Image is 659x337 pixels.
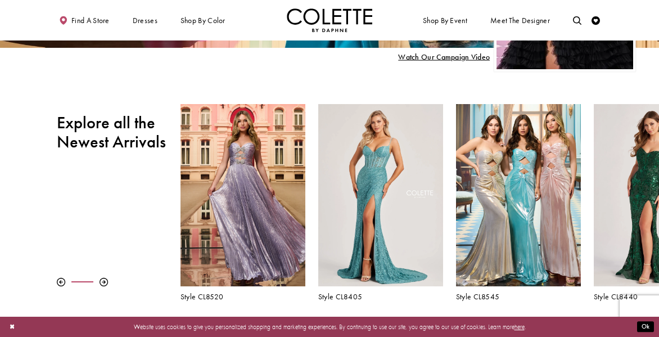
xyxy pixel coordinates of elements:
a: Check Wishlist [589,8,602,32]
span: Shop By Event [423,16,467,25]
a: Style CL8520 [180,293,305,301]
a: Style CL8405 [318,293,443,301]
button: Close Dialog [5,320,19,335]
span: Shop by color [178,8,227,32]
div: Colette by Daphne Style No. CL8520 [174,98,312,308]
a: here [514,323,525,331]
div: Colette by Daphne Style No. CL8405 [312,98,449,308]
span: Shop By Event [421,8,469,32]
img: Colette by Daphne [287,8,372,32]
a: Visit Colette by Daphne Style No. CL8520 Page [180,104,305,286]
a: Meet the designer [488,8,552,32]
span: Meet the designer [490,16,550,25]
a: Visit Home Page [287,8,372,32]
span: Find a store [71,16,110,25]
div: Colette by Daphne Style No. CL8545 [449,98,587,308]
a: Visit Colette by Daphne Style No. CL8405 Page [318,104,443,286]
span: Shop by color [180,16,225,25]
p: Website uses cookies to give you personalized shopping and marketing experiences. By continuing t... [61,321,598,332]
span: Play Slide #15 Video [398,52,490,61]
button: Submit Dialog [637,322,654,332]
span: Dresses [130,8,160,32]
a: Style CL8545 [456,293,581,301]
a: Visit Colette by Daphne Style No. CL8545 Page [456,104,581,286]
a: Toggle search [571,8,584,32]
a: Find a store [57,8,111,32]
h2: Explore all the Newest Arrivals [57,113,168,152]
span: Dresses [133,16,157,25]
